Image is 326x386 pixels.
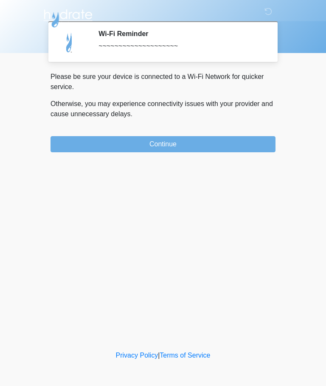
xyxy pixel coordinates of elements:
p: Please be sure your device is connected to a Wi-Fi Network for quicker service. [51,72,275,92]
a: Privacy Policy [116,352,158,359]
img: Agent Avatar [57,30,82,55]
div: ~~~~~~~~~~~~~~~~~~~~ [98,41,263,51]
span: . [131,110,132,117]
img: Hydrate IV Bar - Arcadia Logo [42,6,94,28]
a: | [158,352,160,359]
p: Otherwise, you may experience connectivity issues with your provider and cause unnecessary delays [51,99,275,119]
button: Continue [51,136,275,152]
a: Terms of Service [160,352,210,359]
